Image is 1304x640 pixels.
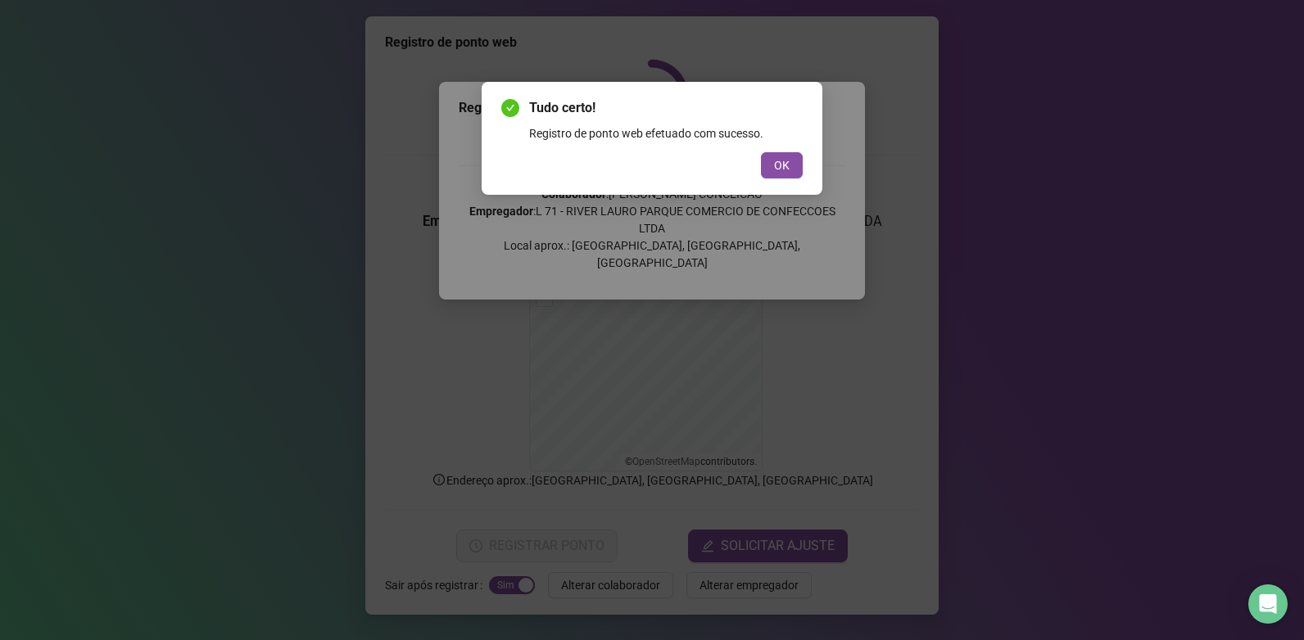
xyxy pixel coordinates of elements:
span: OK [774,156,790,174]
div: Open Intercom Messenger [1248,584,1288,624]
span: check-circle [501,99,519,117]
span: Tudo certo! [529,98,803,118]
button: OK [761,152,803,178]
div: Registro de ponto web efetuado com sucesso. [529,124,803,142]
